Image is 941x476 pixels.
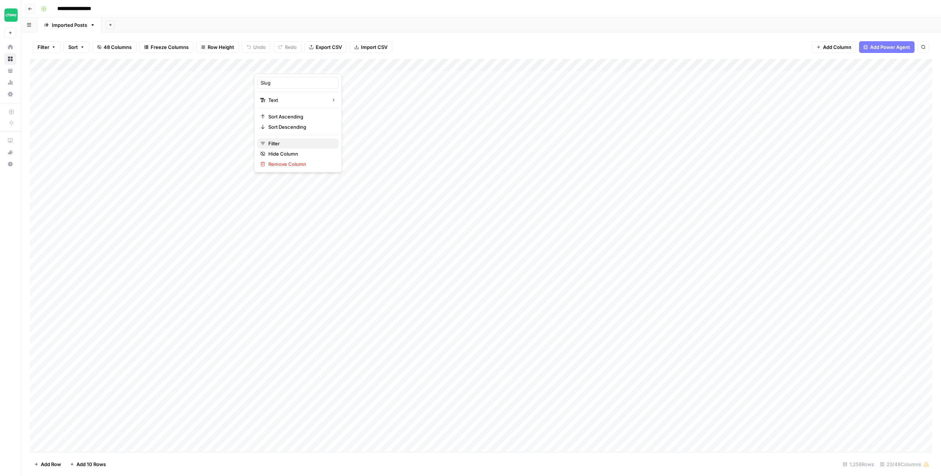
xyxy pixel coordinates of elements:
[268,140,333,147] span: Filter
[65,458,110,470] button: Add 10 Rows
[840,458,877,470] div: 1,258 Rows
[37,18,101,32] a: Imported Posts
[4,53,16,65] a: Browse
[823,43,851,51] span: Add Column
[877,458,932,470] div: 23/48 Columns
[859,41,915,53] button: Add Power Agent
[273,41,301,53] button: Redo
[64,41,89,53] button: Sort
[92,41,136,53] button: 48 Columns
[4,8,18,22] img: Chime Logo
[350,41,392,53] button: Import CSV
[268,96,325,104] span: Text
[242,41,271,53] button: Undo
[268,150,333,157] span: Hide Column
[4,146,16,158] button: What's new?
[812,41,856,53] button: Add Column
[37,43,49,51] span: Filter
[4,41,16,53] a: Home
[268,123,333,131] span: Sort Descending
[151,43,189,51] span: Freeze Columns
[139,41,193,53] button: Freeze Columns
[268,113,333,120] span: Sort Ascending
[316,43,342,51] span: Export CSV
[4,77,16,88] a: Usage
[76,461,106,468] span: Add 10 Rows
[870,43,910,51] span: Add Power Agent
[253,43,266,51] span: Undo
[4,158,16,170] button: Help + Support
[196,41,239,53] button: Row Height
[4,65,16,77] a: Your Data
[41,461,61,468] span: Add Row
[52,21,87,29] div: Imported Posts
[68,43,78,51] span: Sort
[4,6,16,24] button: Workspace: Chime
[104,43,132,51] span: 48 Columns
[4,88,16,100] a: Settings
[33,41,61,53] button: Filter
[285,43,297,51] span: Redo
[5,147,16,158] div: What's new?
[304,41,347,53] button: Export CSV
[268,160,333,168] span: Remove Column
[30,458,65,470] button: Add Row
[4,135,16,146] a: AirOps Academy
[208,43,234,51] span: Row Height
[361,43,387,51] span: Import CSV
